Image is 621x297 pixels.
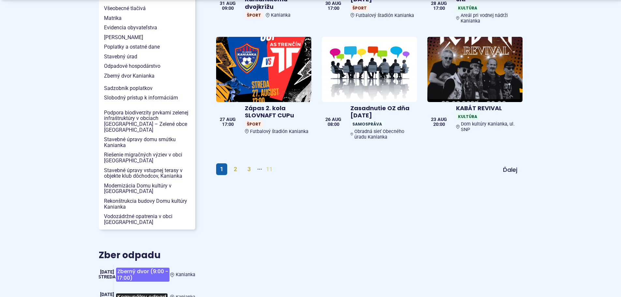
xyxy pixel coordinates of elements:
a: Zberný dvor Kanianka [99,71,195,81]
span: Vodozádržné opatrenia v obci [GEOGRAPHIC_DATA] [104,212,190,227]
h4: Zápas 2. kola SLOVNAFT CUPu [245,105,309,119]
span: Kultúra [456,113,479,120]
span: 08:00 [325,122,341,127]
span: 26 [325,117,331,122]
a: Zasadnutie OZ dňa [DATE] SamosprávaObradná sieť Obecného úradu Kanianka 26 aug 08:00 [322,37,417,142]
span: Evidencia obyvateľstva [104,23,190,33]
h4: KABÁT REVIVAL [456,105,520,112]
span: aug [226,1,236,6]
a: Poplatky a ostatné dane [99,42,195,52]
span: aug [332,1,341,6]
span: Stavebné úpravy vstupnej terasy v objekte klub dôchodcov, Kanianka [104,166,190,181]
span: [PERSON_NAME] [104,33,190,42]
a: Vodozádržné opatrenia v obci [GEOGRAPHIC_DATA] [99,212,195,227]
h4: Zasadnutie OZ dňa [DATE] [350,105,414,119]
span: Kanianka [176,272,195,277]
span: 31 [220,1,225,6]
span: Ďalej [503,166,517,174]
span: 28 [431,1,436,6]
a: Sadzobník poplatkov [99,83,195,93]
span: Šport [245,12,263,19]
span: Stavebný úrad [104,52,190,62]
span: Zberný dvor (9:00 - 17:00) [116,268,170,282]
a: Stavebný úrad [99,52,195,62]
span: Slobodný prístup k informáciám [104,93,190,103]
a: Evidencia obyvateľstva [99,23,195,33]
span: Všeobecné tlačivá [104,4,190,13]
a: 2 [230,163,241,175]
span: aug [437,1,447,6]
span: Areál pri vodnej nádrži Kanianka [461,13,520,24]
span: ··· [257,163,262,175]
span: 09:00 [220,6,236,11]
span: Rekonštrukcia budovy Domu kultúry Kanianka [104,196,190,212]
span: 27 [220,117,225,122]
span: [DATE] [100,269,114,275]
a: Zápas 2. kola SLOVNAFT CUPu ŠportFutbalový štadión Kanianka 27 aug 17:00 [216,37,311,137]
span: 1 [216,163,227,175]
a: Ďalej [498,164,523,176]
span: Šport [245,121,263,127]
a: [PERSON_NAME] [99,33,195,42]
span: Dom kultúry Kanianka, ul. SNP [461,121,520,132]
span: Samospráva [350,121,384,127]
a: Matrika [99,13,195,23]
a: Odpadové hospodárstvo [99,61,195,71]
span: Obradná sieť Obecného úradu Kanianka [354,129,414,140]
a: Modernizácia Domu kultúry v [GEOGRAPHIC_DATA] [99,181,195,196]
span: Kultúra [456,5,479,11]
a: 3 [244,163,255,175]
span: Matrika [104,13,190,23]
a: Stavebné úpravy vstupnej terasy v objekte klub dôchodcov, Kanianka [99,166,195,181]
span: Futbalový štadión Kanianka [356,13,414,18]
span: Futbalový štadión Kanianka [250,129,308,134]
span: aug [332,117,341,122]
span: streda [98,274,116,280]
span: 17:00 [431,6,447,11]
a: Podpora biodiverzity prvkami zelenej infraštruktúry v obciach [GEOGRAPHIC_DATA] – Zelené obce [GE... [99,108,195,135]
span: Podpora biodiverzity prvkami zelenej infraštruktúry v obciach [GEOGRAPHIC_DATA] – Zelené obce [GE... [104,108,190,135]
span: 20:00 [431,122,447,127]
a: Všeobecné tlačivá [99,4,195,13]
a: Zberný dvor (9:00 - 17:00) Kanianka [DATE] streda [99,265,195,284]
a: 11 [262,163,276,175]
span: aug [437,117,447,122]
span: 30 [325,1,331,6]
span: Modernizácia Domu kultúry v [GEOGRAPHIC_DATA] [104,181,190,196]
a: KABÁT REVIVAL KultúraDom kultúry Kanianka, ul. SNP 23 aug 20:00 [427,37,523,135]
a: Riešenie migračných výziev v obci [GEOGRAPHIC_DATA] [99,150,195,165]
span: 17:00 [325,6,341,11]
span: Odpadové hospodárstvo [104,61,190,71]
a: Stavebné úpravy domu smútku Kanianka [99,135,195,150]
span: Šport [350,5,369,11]
a: Slobodný prístup k informáciám [99,93,195,103]
a: Rekonštrukcia budovy Domu kultúry Kanianka [99,196,195,212]
span: Zberný dvor Kanianka [104,71,190,81]
span: Sadzobník poplatkov [104,83,190,93]
span: aug [226,117,236,122]
span: 23 [431,117,436,122]
span: Poplatky a ostatné dane [104,42,190,52]
span: 17:00 [220,122,236,127]
span: Stavebné úpravy domu smútku Kanianka [104,135,190,150]
h3: Zber odpadu [99,250,195,260]
span: Riešenie migračných výziev v obci [GEOGRAPHIC_DATA] [104,150,190,165]
span: Kanianka [271,12,290,18]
